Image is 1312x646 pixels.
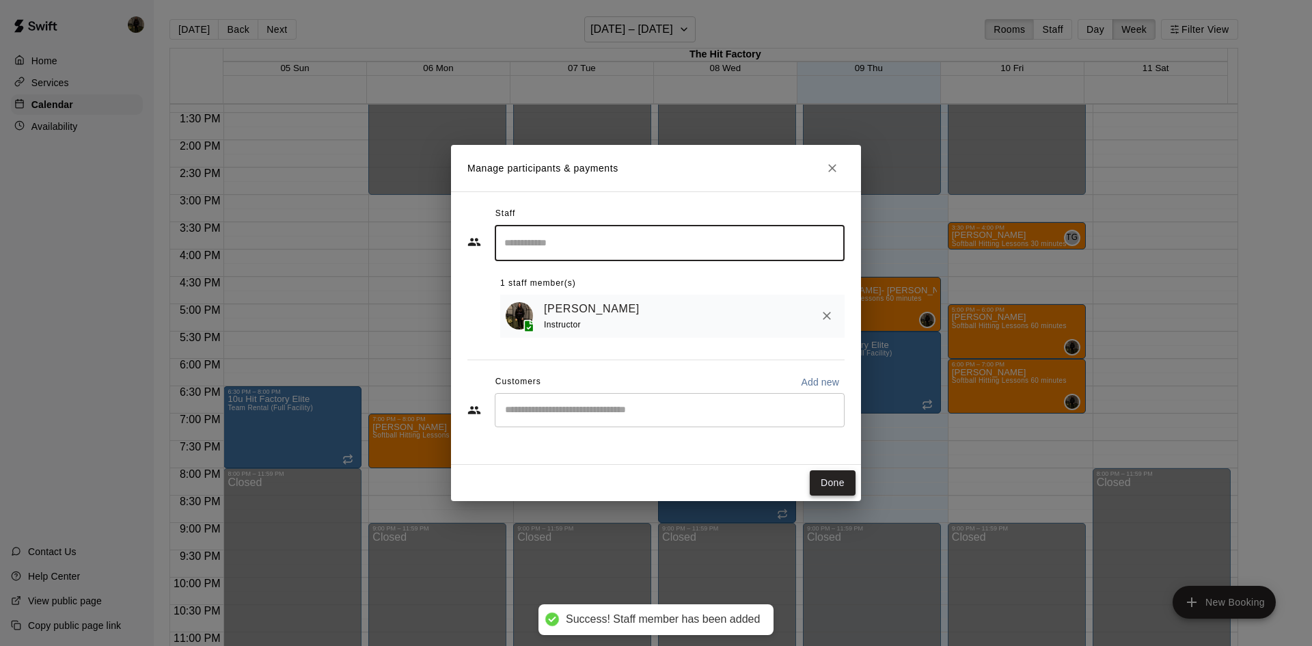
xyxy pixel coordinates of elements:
[506,302,533,329] img: Lindsay Musille
[495,393,845,427] div: Start typing to search customers...
[810,470,856,496] button: Done
[795,371,845,393] button: Add new
[495,225,845,261] div: Search staff
[815,304,839,328] button: Remove
[500,273,576,295] span: 1 staff member(s)
[544,320,581,329] span: Instructor
[566,613,760,627] div: Success! Staff member has been added
[495,203,515,225] span: Staff
[467,235,481,249] svg: Staff
[544,300,640,318] a: [PERSON_NAME]
[801,375,839,389] p: Add new
[467,403,481,417] svg: Customers
[467,161,618,176] p: Manage participants & payments
[495,371,541,393] span: Customers
[820,156,845,180] button: Close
